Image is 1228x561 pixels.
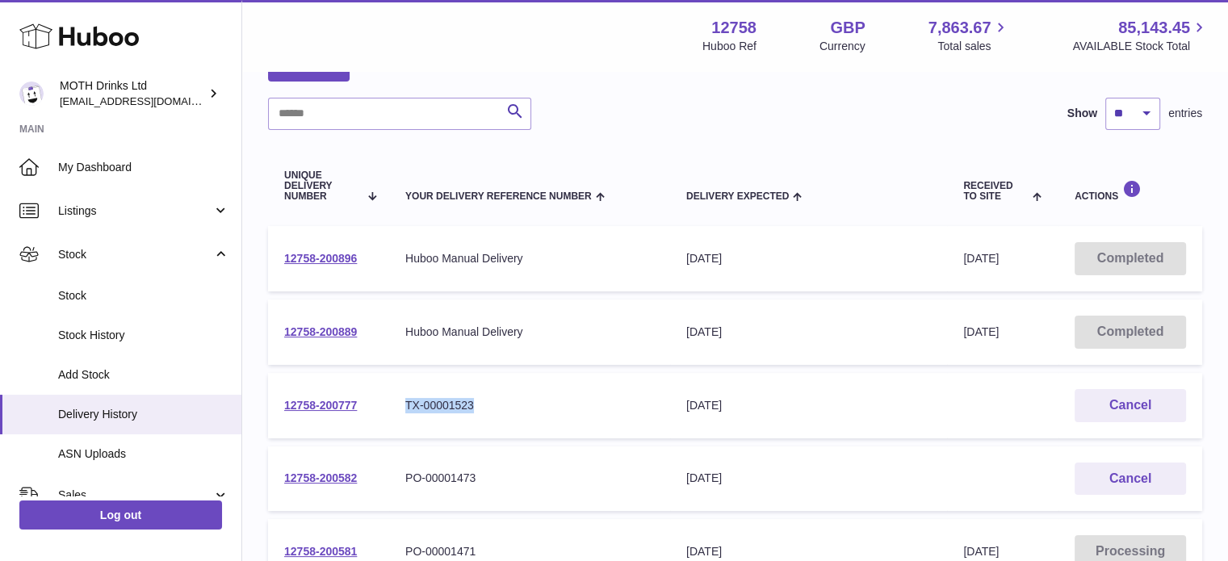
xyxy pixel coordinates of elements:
[284,170,359,203] span: Unique Delivery Number
[1072,39,1209,54] span: AVAILABLE Stock Total
[19,82,44,106] img: orders@mothdrinks.com
[19,500,222,530] a: Log out
[830,17,865,39] strong: GBP
[58,203,212,219] span: Listings
[405,471,654,486] div: PO-00001473
[1168,106,1202,121] span: entries
[963,545,999,558] span: [DATE]
[686,191,789,202] span: Delivery Expected
[60,78,205,109] div: MOTH Drinks Ltd
[405,191,592,202] span: Your Delivery Reference Number
[1075,463,1186,496] button: Cancel
[405,251,654,266] div: Huboo Manual Delivery
[1075,389,1186,422] button: Cancel
[928,17,1010,54] a: 7,863.67 Total sales
[405,544,654,559] div: PO-00001471
[686,544,931,559] div: [DATE]
[963,252,999,265] span: [DATE]
[284,399,357,412] a: 12758-200777
[405,324,654,340] div: Huboo Manual Delivery
[937,39,1009,54] span: Total sales
[686,251,931,266] div: [DATE]
[1067,106,1097,121] label: Show
[928,17,991,39] span: 7,863.67
[58,488,212,503] span: Sales
[284,545,357,558] a: 12758-200581
[58,446,229,462] span: ASN Uploads
[58,247,212,262] span: Stock
[819,39,865,54] div: Currency
[284,325,357,338] a: 12758-200889
[1072,17,1209,54] a: 85,143.45 AVAILABLE Stock Total
[711,17,756,39] strong: 12758
[58,407,229,422] span: Delivery History
[58,328,229,343] span: Stock History
[686,398,931,413] div: [DATE]
[963,325,999,338] span: [DATE]
[60,94,237,107] span: [EMAIL_ADDRESS][DOMAIN_NAME]
[686,471,931,486] div: [DATE]
[1075,180,1186,202] div: Actions
[405,398,654,413] div: TX-00001523
[284,471,357,484] a: 12758-200582
[702,39,756,54] div: Huboo Ref
[284,252,357,265] a: 12758-200896
[58,367,229,383] span: Add Stock
[963,181,1028,202] span: Received to Site
[58,288,229,304] span: Stock
[58,160,229,175] span: My Dashboard
[686,324,931,340] div: [DATE]
[1118,17,1190,39] span: 85,143.45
